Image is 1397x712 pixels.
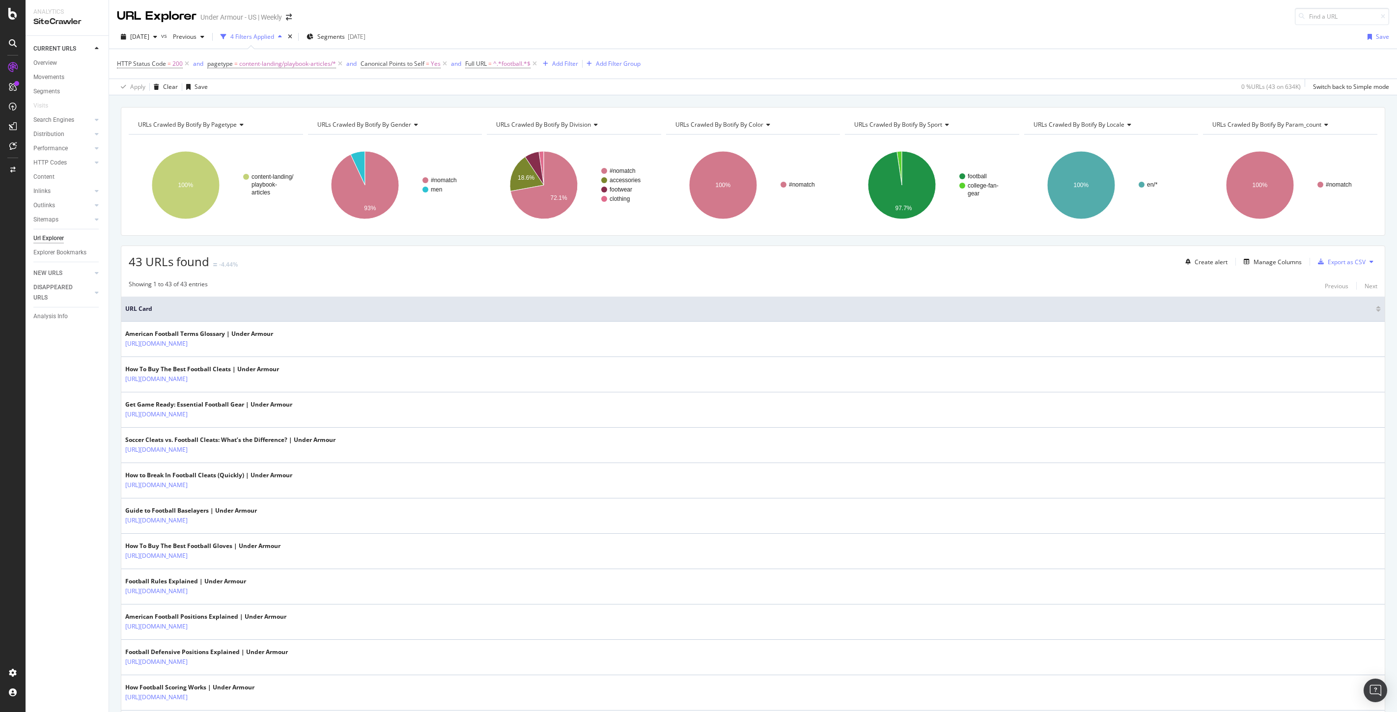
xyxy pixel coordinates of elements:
a: Overview [33,58,102,68]
text: #nomatch [789,181,815,188]
svg: A chart. [129,142,302,228]
div: Create alert [1195,258,1228,266]
span: ^.*football.*$ [493,57,531,71]
span: 43 URLs found [129,253,209,270]
h4: URLs Crawled By Botify By locale [1032,117,1190,133]
button: Add Filter [539,58,578,70]
span: URLs Crawled By Botify By gender [317,120,411,129]
a: [URL][DOMAIN_NAME] [125,480,188,490]
h4: URLs Crawled By Botify By sport [852,117,1010,133]
div: Export as CSV [1328,258,1366,266]
div: Football Rules Explained | Under Armour [125,577,246,586]
div: arrow-right-arrow-left [286,14,292,21]
text: 100% [1253,182,1268,189]
div: [DATE] [348,32,365,41]
div: Next [1365,282,1377,290]
div: How To Buy The Best Football Cleats | Under Armour [125,365,279,374]
button: Next [1365,280,1377,292]
button: Apply [117,79,145,95]
div: and [193,59,203,68]
div: NEW URLS [33,268,62,278]
button: Previous [1325,280,1348,292]
button: Segments[DATE] [303,29,369,45]
div: 0 % URLs ( 43 on 634K ) [1241,82,1301,91]
div: times [286,32,294,42]
a: [URL][DOMAIN_NAME] [125,622,188,631]
text: #nomatch [431,177,457,184]
div: Performance [33,143,68,154]
span: URLs Crawled By Botify By locale [1034,120,1124,129]
div: Url Explorer [33,233,64,244]
div: Soccer Cleats vs. Football Cleats: What’s the Difference? | Under Armour [125,436,335,444]
a: [URL][DOMAIN_NAME] [125,410,188,419]
text: 97.7% [895,205,912,212]
span: = [168,59,171,68]
span: = [234,59,238,68]
div: Inlinks [33,186,51,196]
a: [URL][DOMAIN_NAME] [125,692,188,702]
text: 93% [364,205,376,212]
div: Analytics [33,8,101,16]
div: Guide to Football Baselayers | Under Armour [125,506,257,515]
div: Open Intercom Messenger [1364,679,1387,702]
text: accessories [610,177,641,184]
svg: A chart. [845,142,1018,228]
svg: A chart. [1203,142,1376,228]
button: Manage Columns [1240,256,1302,268]
div: American Football Terms Glossary | Under Armour [125,329,273,338]
a: [URL][DOMAIN_NAME] [125,374,188,384]
button: Clear [150,79,178,95]
span: Yes [431,57,441,71]
span: Full URL [465,59,487,68]
div: Previous [1325,282,1348,290]
img: Equal [213,263,217,266]
div: Overview [33,58,57,68]
div: Search Engines [33,115,74,125]
a: NEW URLS [33,268,92,278]
button: Export as CSV [1314,254,1366,270]
div: Save [195,82,208,91]
div: Football Defensive Positions Explained | Under Armour [125,648,288,657]
div: How to Break In Football Cleats (Quickly) | Under Armour [125,471,292,480]
text: gear [968,190,979,197]
a: Visits [33,101,58,111]
a: Analysis Info [33,311,102,322]
div: Movements [33,72,64,82]
a: Search Engines [33,115,92,125]
text: 18.6% [518,174,534,181]
a: Distribution [33,129,92,139]
span: 200 [172,57,183,71]
span: Segments [317,32,345,41]
span: Previous [169,32,196,41]
a: Explorer Bookmarks [33,247,102,258]
a: Movements [33,72,102,82]
span: = [488,59,492,68]
span: vs [161,31,169,40]
div: Apply [130,82,145,91]
button: [DATE] [117,29,161,45]
text: 100% [178,182,194,189]
a: CURRENT URLS [33,44,92,54]
text: playbook- [251,181,277,188]
a: [URL][DOMAIN_NAME] [125,551,188,561]
span: HTTP Status Code [117,59,166,68]
button: and [451,59,461,68]
div: and [346,59,357,68]
a: [URL][DOMAIN_NAME] [125,445,188,455]
h4: URLs Crawled By Botify By division [494,117,652,133]
div: Save [1376,32,1389,41]
text: football [968,173,987,180]
h4: URLs Crawled By Botify By pagetype [136,117,294,133]
a: Outlinks [33,200,92,211]
span: URL Card [125,304,1373,313]
svg: A chart. [1024,142,1197,228]
svg: A chart. [487,142,660,228]
div: CURRENT URLS [33,44,76,54]
span: URLs Crawled By Botify By param_count [1212,120,1321,129]
text: #nomatch [1326,181,1352,188]
div: Explorer Bookmarks [33,247,86,258]
div: 4 Filters Applied [230,32,274,41]
span: URLs Crawled By Botify By pagetype [138,120,237,129]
